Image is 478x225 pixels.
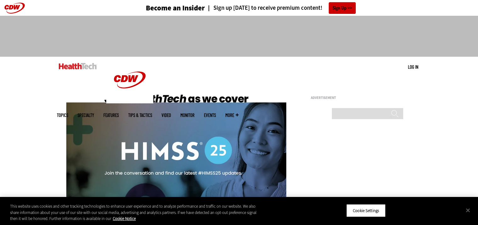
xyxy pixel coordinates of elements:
a: Sign up [DATE] to receive premium content! [205,5,322,11]
iframe: advertisement [125,22,354,50]
img: HIMSS25 [66,91,286,216]
iframe: advertisement [311,102,405,181]
a: CDW [106,98,153,105]
a: Events [204,113,216,118]
a: Log in [408,64,418,70]
button: Cookie Settings [346,204,386,217]
div: This website uses cookies and other tracking technologies to enhance user experience and to analy... [10,203,263,222]
a: Sign Up [329,2,356,14]
button: Close [461,203,475,217]
img: Home [59,63,97,69]
a: Features [103,113,119,118]
a: Tips & Tactics [128,113,152,118]
img: Home [106,57,153,103]
a: More information about your privacy [113,216,136,221]
a: Video [162,113,171,118]
h3: Become an Insider [146,4,205,12]
a: MonITor [180,113,195,118]
div: User menu [408,64,418,70]
span: More [225,113,239,118]
span: Topics [57,113,68,118]
a: Become an Insider [122,4,205,12]
span: Specialty [78,113,94,118]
